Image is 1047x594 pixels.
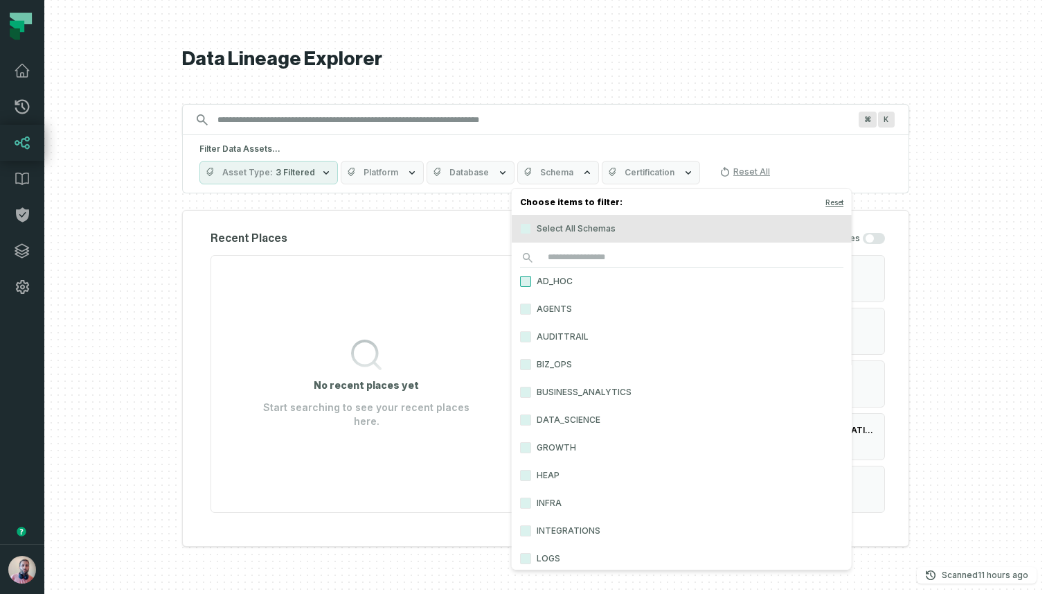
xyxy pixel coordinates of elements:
label: INFRA [512,489,852,517]
label: GROWTH [512,434,852,462]
button: INFRA [520,498,531,509]
label: AUDITTRAIL [512,323,852,351]
button: Reset [825,197,843,208]
button: DATA_SCIENCE [520,414,531,426]
label: AGENTS [512,295,852,323]
button: AUDITTRAIL [520,331,531,342]
button: Scanned[DATE] 4:01:20 AM [917,567,1037,584]
label: INTEGRATIONS [512,517,852,545]
relative-time: Sep 12, 2025, 4:01 AM GMT+3 [978,570,1028,580]
label: Select All Schemas [512,215,852,243]
button: INTEGRATIONS [520,525,531,536]
label: DATA_SCIENCE [512,406,852,434]
p: Scanned [942,568,1028,582]
label: HEAP [512,462,852,489]
button: HEAP [520,470,531,481]
button: BIZ_OPS [520,359,531,370]
button: LOGS [520,553,531,564]
button: GROWTH [520,442,531,453]
span: Press ⌘ + K to focus the search bar [859,112,877,128]
label: LOGS [512,545,852,573]
button: BUSINESS_ANALYTICS [520,387,531,398]
label: AD_HOC [512,268,852,295]
h4: Choose items to filter: [512,194,852,215]
label: BIZ_OPS [512,351,852,378]
div: Tooltip anchor [15,525,28,538]
span: Press ⌘ + K to focus the search bar [878,112,895,128]
button: AD_HOC [520,276,531,287]
img: avatar of Idan Shabi [8,556,36,584]
button: Select All Schemas [520,223,531,234]
button: AGENTS [520,304,531,315]
h1: Data Lineage Explorer [182,47,909,71]
label: BUSINESS_ANALYTICS [512,378,852,406]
